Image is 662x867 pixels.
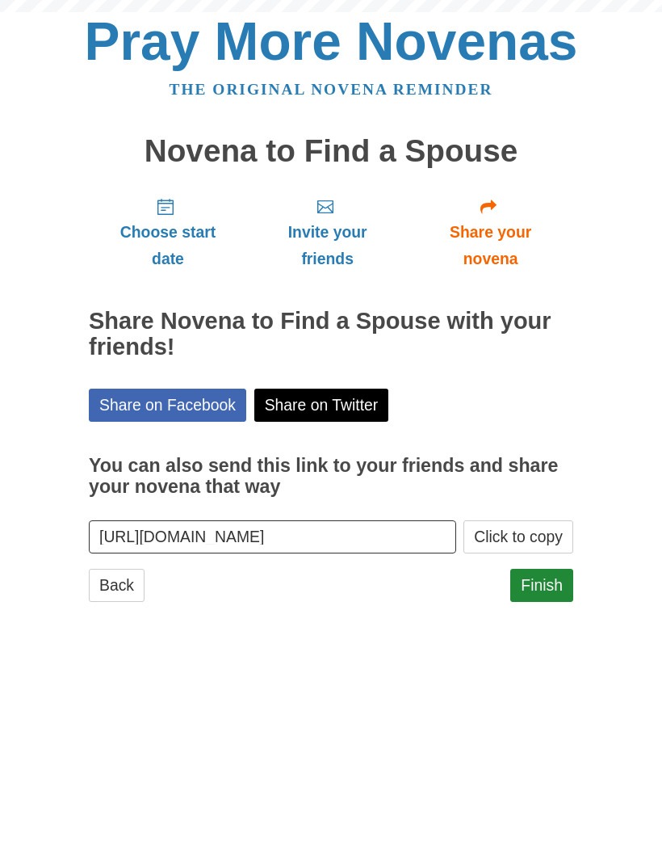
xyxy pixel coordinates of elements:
a: Back [89,569,145,602]
a: Finish [510,569,573,602]
span: Choose start date [105,219,231,272]
button: Click to copy [463,520,573,553]
a: Share your novena [408,184,573,280]
a: Share on Facebook [89,389,246,422]
a: Invite your friends [247,184,408,280]
a: Share on Twitter [254,389,389,422]
a: The original novena reminder [170,81,493,98]
h3: You can also send this link to your friends and share your novena that way [89,456,573,497]
a: Pray More Novenas [85,11,578,71]
h1: Novena to Find a Spouse [89,134,573,169]
a: Choose start date [89,184,247,280]
span: Share your novena [424,219,557,272]
span: Invite your friends [263,219,392,272]
h2: Share Novena to Find a Spouse with your friends! [89,309,573,360]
